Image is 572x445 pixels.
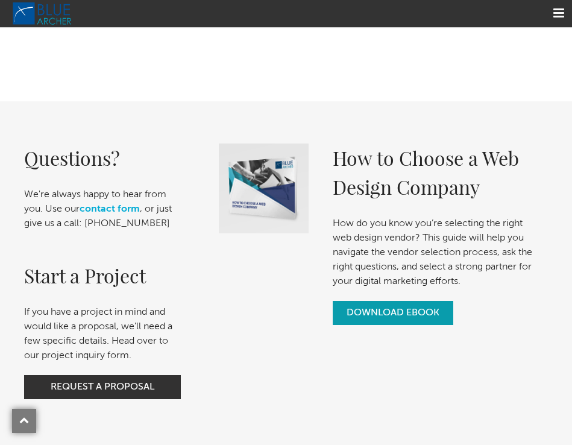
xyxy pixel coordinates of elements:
[12,2,72,25] img: Blue Archer Logo
[80,204,140,214] a: contact form
[24,305,183,363] p: If you have a project in mind and would like a proposal, we'll need a few specific details. Head ...
[333,216,536,289] p: How do you know you’re selecting the right web design vendor? This guide will help you navigate t...
[333,144,536,201] h2: How to Choose a Web Design Company
[24,144,183,172] h2: Questions?
[333,301,453,325] a: Download Ebook
[24,261,183,290] h2: Start a Project
[219,144,309,233] img: How to Choose a Web Design Company
[24,375,181,399] a: Request a Proposal
[24,190,166,214] span: We're always happy to hear from you. Use our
